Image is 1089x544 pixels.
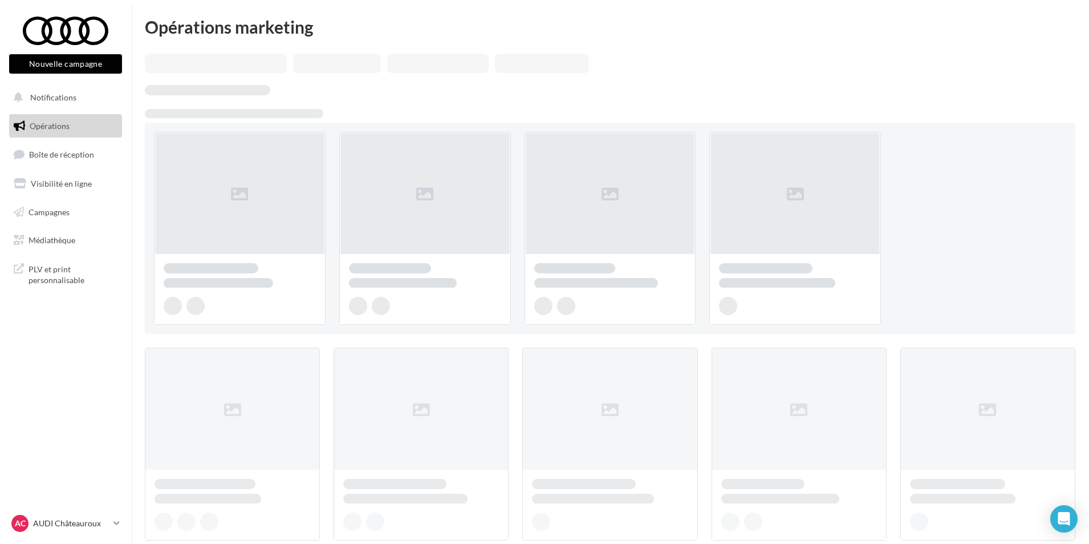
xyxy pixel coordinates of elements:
div: Opérations marketing [145,18,1075,35]
span: AC [15,518,26,529]
span: PLV et print personnalisable [29,261,117,286]
div: Open Intercom Messenger [1050,505,1078,533]
button: Notifications [7,86,120,110]
a: Opérations [7,114,124,138]
span: Opérations [30,121,70,131]
a: PLV et print personnalisable [7,257,124,291]
span: Médiathèque [29,235,75,245]
a: Visibilité en ligne [7,172,124,196]
a: Médiathèque [7,228,124,252]
span: Visibilité en ligne [31,179,92,188]
span: Campagnes [29,207,70,216]
span: Notifications [30,92,76,102]
span: Boîte de réception [29,150,94,159]
a: Campagnes [7,200,124,224]
button: Nouvelle campagne [9,54,122,74]
a: Boîte de réception [7,142,124,167]
a: AC AUDI Châteauroux [9,513,122,534]
p: AUDI Châteauroux [33,518,109,529]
